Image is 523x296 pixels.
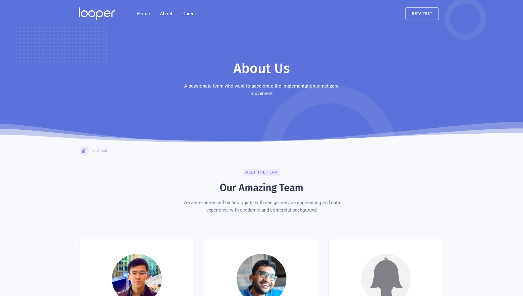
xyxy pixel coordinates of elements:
div: Home [89,148,99,153]
p: A passionate team who want to accelerate the implementation of net-zero movement [173,82,350,97]
div: We are experienced technologists with design, service engineering and data experience with academ... [173,199,350,214]
div: Meet the team [243,169,281,176]
div: About [155,7,177,20]
h1: About Us [233,60,290,77]
h2: Our Amazing Team [220,181,303,194]
a: Career [177,7,201,20]
div: About [97,148,107,153]
div: About [160,10,172,17]
a: Home [79,146,89,156]
a: Home [132,7,155,20]
a: beta test [405,7,439,20]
